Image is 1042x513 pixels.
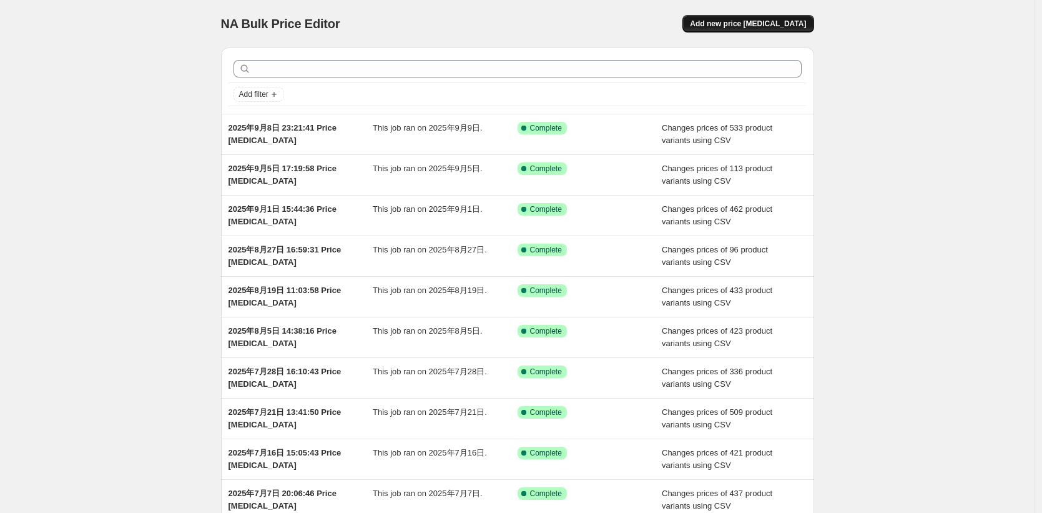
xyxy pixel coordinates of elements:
[229,245,342,267] span: 2025年8月27日 16:59:31 Price [MEDICAL_DATA]
[530,407,562,417] span: Complete
[682,15,813,32] button: Add new price [MEDICAL_DATA]
[662,407,772,429] span: Changes prices of 509 product variants using CSV
[229,123,337,145] span: 2025年9月8日 23:21:41 Price [MEDICAL_DATA]
[373,164,483,173] span: This job ran on 2025年9月5日.
[229,448,342,470] span: 2025年7月16日 15:05:43 Price [MEDICAL_DATA]
[662,245,768,267] span: Changes prices of 96 product variants using CSV
[229,489,337,511] span: 2025年7月7日 20:06:46 Price [MEDICAL_DATA]
[229,367,342,389] span: 2025年7月28日 16:10:43 Price [MEDICAL_DATA]
[373,407,487,417] span: This job ran on 2025年7月21日.
[662,164,772,186] span: Changes prices of 113 product variants using CSV
[530,367,562,377] span: Complete
[530,123,562,133] span: Complete
[229,164,337,186] span: 2025年9月5日 17:19:58 Price [MEDICAL_DATA]
[229,286,342,307] span: 2025年8月19日 11:03:58 Price [MEDICAL_DATA]
[229,204,337,226] span: 2025年9月1日 15:44:36 Price [MEDICAL_DATA]
[239,89,268,99] span: Add filter
[229,407,342,429] span: 2025年7月21日 13:41:50 Price [MEDICAL_DATA]
[373,204,483,214] span: This job ran on 2025年9月1日.
[373,286,487,295] span: This job ran on 2025年8月19日.
[221,17,340,31] span: NA Bulk Price Editor
[530,245,562,255] span: Complete
[662,204,772,226] span: Changes prices of 462 product variants using CSV
[373,123,483,132] span: This job ran on 2025年9月9日.
[662,489,772,511] span: Changes prices of 437 product variants using CSV
[662,367,772,389] span: Changes prices of 336 product variants using CSV
[530,448,562,458] span: Complete
[373,326,483,336] span: This job ran on 2025年8月5日.
[373,245,487,254] span: This job ran on 2025年8月27日.
[530,286,562,296] span: Complete
[662,123,772,145] span: Changes prices of 533 product variants using CSV
[233,87,283,102] button: Add filter
[530,489,562,499] span: Complete
[662,286,772,307] span: Changes prices of 433 product variants using CSV
[530,326,562,336] span: Complete
[373,367,487,376] span: This job ran on 2025年7月28日.
[662,326,772,348] span: Changes prices of 423 product variants using CSV
[662,448,772,470] span: Changes prices of 421 product variants using CSV
[229,326,337,348] span: 2025年8月5日 14:38:16 Price [MEDICAL_DATA]
[373,489,483,498] span: This job ran on 2025年7月7日.
[690,19,806,29] span: Add new price [MEDICAL_DATA]
[530,164,562,174] span: Complete
[530,204,562,214] span: Complete
[373,448,487,457] span: This job ran on 2025年7月16日.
